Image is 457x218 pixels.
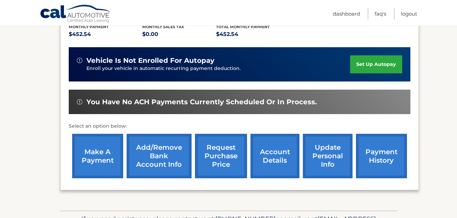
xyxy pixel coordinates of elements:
[72,134,123,178] a: make a payment
[86,65,350,72] p: Enroll your vehicle in automatic recurring payment deduction.
[333,8,360,19] a: Dashboard
[69,122,410,130] p: Select an option below:
[356,134,407,178] a: payment history
[77,58,82,63] img: alert-white.svg
[375,8,386,19] a: FAQ's
[401,8,417,19] a: Logout
[142,30,216,39] p: $0.00
[350,55,402,73] a: set up autopay
[69,30,143,39] p: $452.54
[195,134,247,178] a: request purchase price
[69,24,109,29] span: Monthly Payment
[216,30,290,39] p: $452.54
[86,56,214,65] span: vehicle is not enrolled for autopay
[40,4,111,24] a: Cal Automotive
[250,134,299,178] a: account details
[216,24,270,29] span: Total Monthly Payment
[127,134,192,178] a: Add/Remove bank account info
[303,134,353,178] a: update personal info
[142,24,184,29] span: Monthly sales Tax
[77,99,82,105] img: alert-white.svg
[86,98,317,106] span: You have no ACH payments currently scheduled or in process.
